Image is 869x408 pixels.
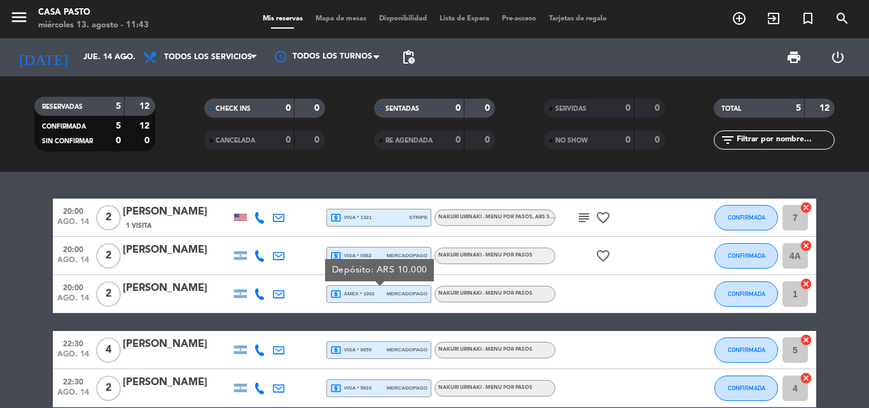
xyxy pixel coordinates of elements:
[330,383,372,394] span: visa * 5810
[496,15,543,22] span: Pre-acceso
[330,288,375,300] span: amex * 1002
[116,136,121,145] strong: 0
[485,104,492,113] strong: 0
[144,136,152,145] strong: 0
[164,53,252,62] span: Todos los servicios
[655,136,662,144] strong: 0
[10,8,29,27] i: menu
[438,385,532,390] span: NAKURI URINAKI - MENU POR PASOS
[216,137,255,144] span: CANCELADA
[800,278,812,290] i: cancel
[57,241,89,256] span: 20:00
[123,242,231,258] div: [PERSON_NAME]
[387,251,428,260] span: mercadopago
[387,346,428,354] span: mercadopago
[625,136,630,144] strong: 0
[57,335,89,350] span: 22:30
[330,250,372,262] span: visa * 0562
[386,106,419,112] span: SENTADAS
[57,279,89,294] span: 20:00
[409,213,428,222] span: stripe
[819,104,832,113] strong: 12
[330,250,342,262] i: local_atm
[830,50,845,65] i: power_settings_new
[330,344,342,356] i: local_atm
[123,336,231,353] div: [PERSON_NAME]
[314,104,322,113] strong: 0
[800,201,812,214] i: cancel
[576,210,592,225] i: subject
[123,280,231,297] div: [PERSON_NAME]
[732,11,747,26] i: add_circle_outline
[309,15,373,22] span: Mapa de mesas
[720,132,735,148] i: filter_list
[714,205,778,230] button: CONFIRMADA
[455,136,461,144] strong: 0
[330,288,342,300] i: local_atm
[286,104,291,113] strong: 0
[387,290,428,298] span: mercadopago
[714,243,778,269] button: CONFIRMADA
[42,138,93,144] span: SIN CONFIRMAR
[786,50,802,65] span: print
[42,123,86,130] span: CONFIRMADA
[800,239,812,252] i: cancel
[314,136,322,144] strong: 0
[728,290,765,297] span: CONFIRMADA
[123,204,231,220] div: [PERSON_NAME]
[139,102,152,111] strong: 12
[438,253,532,258] span: NAKURI URINAKI - MENU POR PASOS
[728,252,765,259] span: CONFIRMADA
[38,19,149,32] div: miércoles 13. agosto - 11:43
[433,15,496,22] span: Lista de Espera
[532,215,562,220] span: , ARS 50000
[721,106,741,112] span: TOTAL
[10,43,77,71] i: [DATE]
[485,136,492,144] strong: 0
[714,281,778,307] button: CONFIRMADA
[816,38,859,76] div: LOG OUT
[455,104,461,113] strong: 0
[96,337,121,363] span: 4
[714,337,778,363] button: CONFIRMADA
[728,214,765,221] span: CONFIRMADA
[438,215,562,220] span: NAKURI URINAKI - MENU POR PASOS
[123,374,231,391] div: [PERSON_NAME]
[800,334,812,346] i: cancel
[595,248,611,264] i: favorite_border
[57,374,89,388] span: 22:30
[126,221,151,231] span: 1 Visita
[555,106,587,112] span: SERVIDAS
[595,210,611,225] i: favorite_border
[38,6,149,19] div: Casa Pasto
[373,15,433,22] span: Disponibilidad
[10,8,29,31] button: menu
[438,291,532,296] span: NAKURI URINAKI - MENU POR PASOS
[735,133,834,147] input: Filtrar por nombre...
[401,50,416,65] span: pending_actions
[330,212,342,223] i: local_atm
[800,11,816,26] i: turned_in_not
[42,104,83,110] span: RESERVADAS
[57,256,89,271] span: ago. 14
[655,104,662,113] strong: 0
[714,376,778,401] button: CONFIRMADA
[330,212,372,223] span: visa * 1321
[800,372,812,384] i: cancel
[330,383,342,394] i: local_atm
[766,11,781,26] i: exit_to_app
[543,15,613,22] span: Tarjetas de regalo
[325,259,434,281] div: Depósito: ARS 10.000
[256,15,309,22] span: Mis reservas
[835,11,850,26] i: search
[386,137,433,144] span: RE AGENDADA
[116,102,121,111] strong: 5
[555,137,588,144] span: NO SHOW
[438,347,532,352] span: NAKURI URINAKI - MENU POR PASOS
[387,384,428,392] span: mercadopago
[57,388,89,403] span: ago. 14
[728,384,765,391] span: CONFIRMADA
[96,376,121,401] span: 2
[118,50,134,65] i: arrow_drop_down
[57,203,89,218] span: 20:00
